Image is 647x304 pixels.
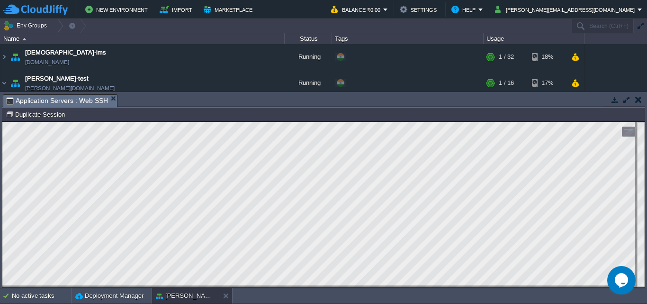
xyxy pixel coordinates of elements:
div: 1 / 32 [499,44,514,70]
button: [PERSON_NAME]-test [156,291,216,301]
img: AMDAwAAAACH5BAEAAAAALAAAAAABAAEAAAICRAEAOw== [0,44,8,70]
button: [PERSON_NAME][EMAIL_ADDRESS][DOMAIN_NAME] [495,4,638,15]
div: Name [1,33,284,44]
div: Status [285,33,332,44]
a: [PERSON_NAME][DOMAIN_NAME] [25,83,115,93]
img: AMDAwAAAACH5BAEAAAAALAAAAAABAAEAAAICRAEAOw== [0,70,8,96]
div: No active tasks [12,288,71,304]
img: AMDAwAAAACH5BAEAAAAALAAAAAABAAEAAAICRAEAOw== [9,70,22,96]
div: Running [285,44,332,70]
img: AMDAwAAAACH5BAEAAAAALAAAAAABAAEAAAICRAEAOw== [22,38,27,40]
img: AMDAwAAAACH5BAEAAAAALAAAAAABAAEAAAICRAEAOw== [9,44,22,70]
button: Balance ₹0.00 [331,4,383,15]
div: Tags [332,33,483,44]
button: Import [160,4,195,15]
div: Running [285,70,332,96]
div: 1 / 16 [499,70,514,96]
img: CloudJiffy [3,4,68,16]
div: 17% [532,70,563,96]
button: Duplicate Session [6,110,68,119]
div: 18% [532,44,563,70]
div: Usage [484,33,584,44]
button: Help [451,4,478,15]
span: Application Servers : Web SSH [6,95,108,107]
button: Env Groups [3,19,50,32]
iframe: chat widget [607,266,638,295]
button: Settings [400,4,440,15]
button: Marketplace [204,4,255,15]
button: Deployment Manager [75,291,144,301]
a: [DOMAIN_NAME] [25,57,69,67]
a: [DEMOGRAPHIC_DATA]-lms [25,48,106,57]
a: [PERSON_NAME]-test [25,74,89,83]
button: New Environment [85,4,151,15]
